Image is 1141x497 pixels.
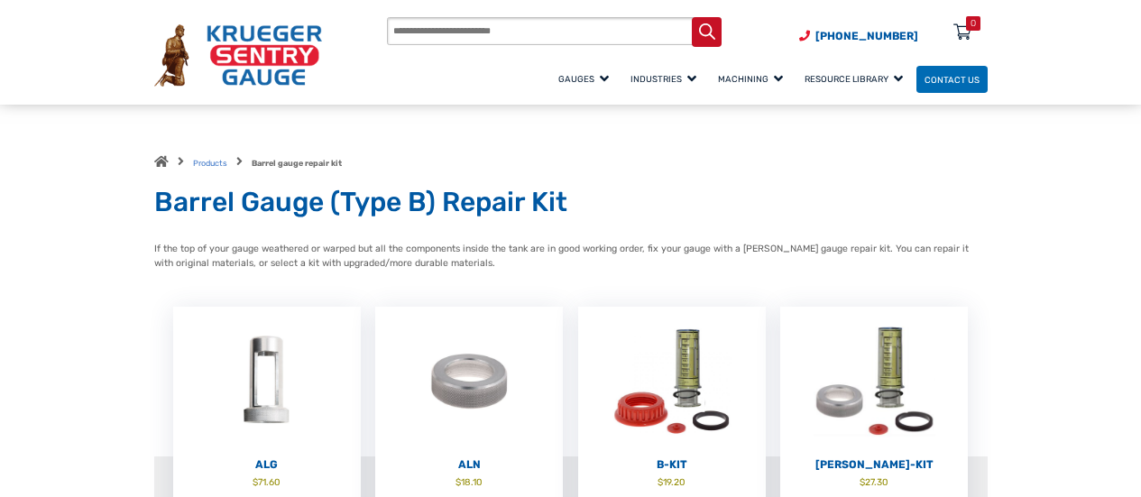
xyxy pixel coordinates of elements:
[253,476,281,488] bdi: 71.60
[796,63,916,95] a: Resource Library
[815,30,918,42] span: [PHONE_NUMBER]
[622,63,710,95] a: Industries
[173,458,361,472] h2: ALG
[154,242,988,271] p: If the top of your gauge weathered or warped but all the components inside the tank are in good w...
[154,186,988,220] h1: Barrel Gauge (Type B) Repair Kit
[630,74,696,84] span: Industries
[173,307,361,456] img: ALG-OF
[971,16,976,31] div: 0
[252,159,342,168] strong: Barrel gauge repair kit
[860,476,865,488] span: $
[925,74,980,84] span: Contact Us
[578,458,766,472] h2: B-Kit
[658,476,663,488] span: $
[780,458,968,472] h2: [PERSON_NAME]-Kit
[805,74,903,84] span: Resource Library
[799,28,918,44] a: Phone Number (920) 434-8860
[455,476,483,488] bdi: 18.10
[658,476,686,488] bdi: 19.20
[718,74,783,84] span: Machining
[154,24,322,87] img: Krueger Sentry Gauge
[558,74,609,84] span: Gauges
[780,307,968,456] img: BALN-Kit
[455,476,461,488] span: $
[710,63,796,95] a: Machining
[860,476,888,488] bdi: 27.30
[550,63,622,95] a: Gauges
[578,307,766,456] img: B-Kit
[193,159,227,168] a: Products
[375,458,563,472] h2: ALN
[916,66,988,94] a: Contact Us
[375,307,563,456] img: ALN
[253,476,258,488] span: $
